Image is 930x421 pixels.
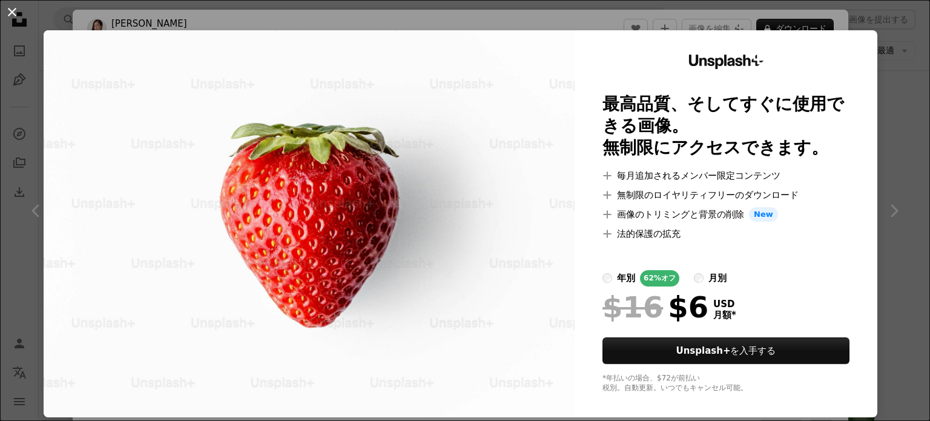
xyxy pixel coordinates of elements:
li: 法的保護の拡充 [602,227,849,241]
h2: 最高品質、そしてすぐに使用できる画像。 無制限にアクセスできます。 [602,93,849,159]
div: $6 [602,291,708,323]
button: Unsplash+を入手する [602,337,849,364]
span: New [749,207,778,222]
strong: Unsplash+ [676,345,731,356]
span: USD [713,299,736,310]
span: $16 [602,291,663,323]
input: 年別62%オフ [602,273,612,283]
div: 月別 [708,271,727,285]
div: *年払いの場合、 $72 が前払い 税別。自動更新。いつでもキャンセル可能。 [602,374,849,393]
div: 62% オフ [640,270,679,287]
li: 画像のトリミングと背景の削除 [602,207,849,222]
input: 月別 [694,273,704,283]
li: 毎月追加されるメンバー限定コンテンツ [602,168,849,183]
li: 無制限のロイヤリティフリーのダウンロード [602,188,849,202]
div: 年別 [617,271,635,285]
